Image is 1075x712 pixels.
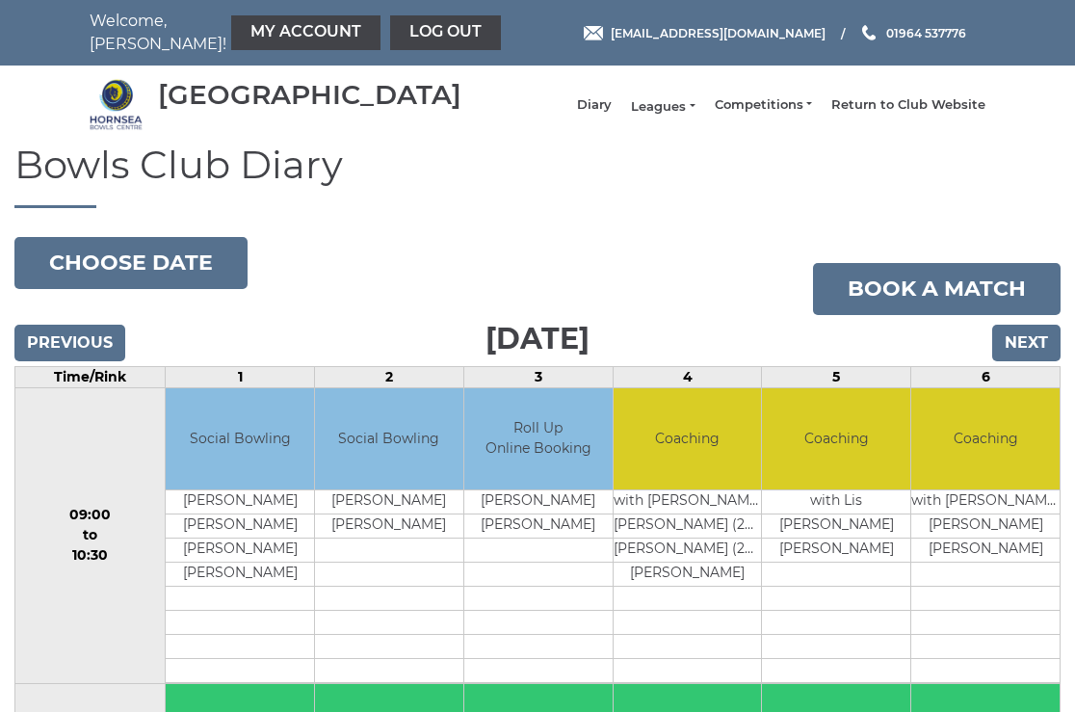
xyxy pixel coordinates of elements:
img: Hornsea Bowls Centre [90,78,143,131]
a: Phone us 01964 537776 [859,24,966,42]
td: 1 [166,367,315,388]
input: Next [992,325,1061,361]
td: [PERSON_NAME] [166,514,314,538]
button: Choose date [14,237,248,289]
a: Diary [577,96,612,114]
span: 01964 537776 [886,25,966,40]
td: [PERSON_NAME] [762,538,910,562]
td: [PERSON_NAME] [166,538,314,562]
td: Coaching [911,388,1060,489]
a: Email [EMAIL_ADDRESS][DOMAIN_NAME] [584,24,826,42]
td: with Lis [762,489,910,514]
td: [PERSON_NAME] [614,562,762,586]
td: [PERSON_NAME] (2nd) [614,538,762,562]
a: Log out [390,15,501,50]
td: 4 [613,367,762,388]
td: Social Bowling [166,388,314,489]
a: Leagues [631,98,695,116]
td: 09:00 to 10:30 [15,388,166,684]
td: 5 [762,367,911,388]
td: [PERSON_NAME] (2nd) [614,514,762,538]
td: [PERSON_NAME] [762,514,910,538]
td: with [PERSON_NAME] [614,489,762,514]
td: 6 [911,367,1061,388]
a: Competitions [715,96,812,114]
td: [PERSON_NAME] [911,538,1060,562]
img: Email [584,26,603,40]
td: Time/Rink [15,367,166,388]
td: with [PERSON_NAME] [911,489,1060,514]
td: 2 [315,367,464,388]
td: Roll Up Online Booking [464,388,613,489]
a: My Account [231,15,380,50]
td: [PERSON_NAME] [315,514,463,538]
img: Phone us [862,25,876,40]
input: Previous [14,325,125,361]
td: [PERSON_NAME] [464,514,613,538]
span: [EMAIL_ADDRESS][DOMAIN_NAME] [611,25,826,40]
td: Coaching [762,388,910,489]
td: [PERSON_NAME] [166,562,314,586]
h1: Bowls Club Diary [14,144,1061,208]
td: [PERSON_NAME] [315,489,463,514]
td: Coaching [614,388,762,489]
div: [GEOGRAPHIC_DATA] [158,80,461,110]
a: Return to Club Website [831,96,985,114]
td: [PERSON_NAME] [911,514,1060,538]
a: Book a match [813,263,1061,315]
td: 3 [463,367,613,388]
td: [PERSON_NAME] [166,489,314,514]
nav: Welcome, [PERSON_NAME]! [90,10,446,56]
td: Social Bowling [315,388,463,489]
td: [PERSON_NAME] [464,489,613,514]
